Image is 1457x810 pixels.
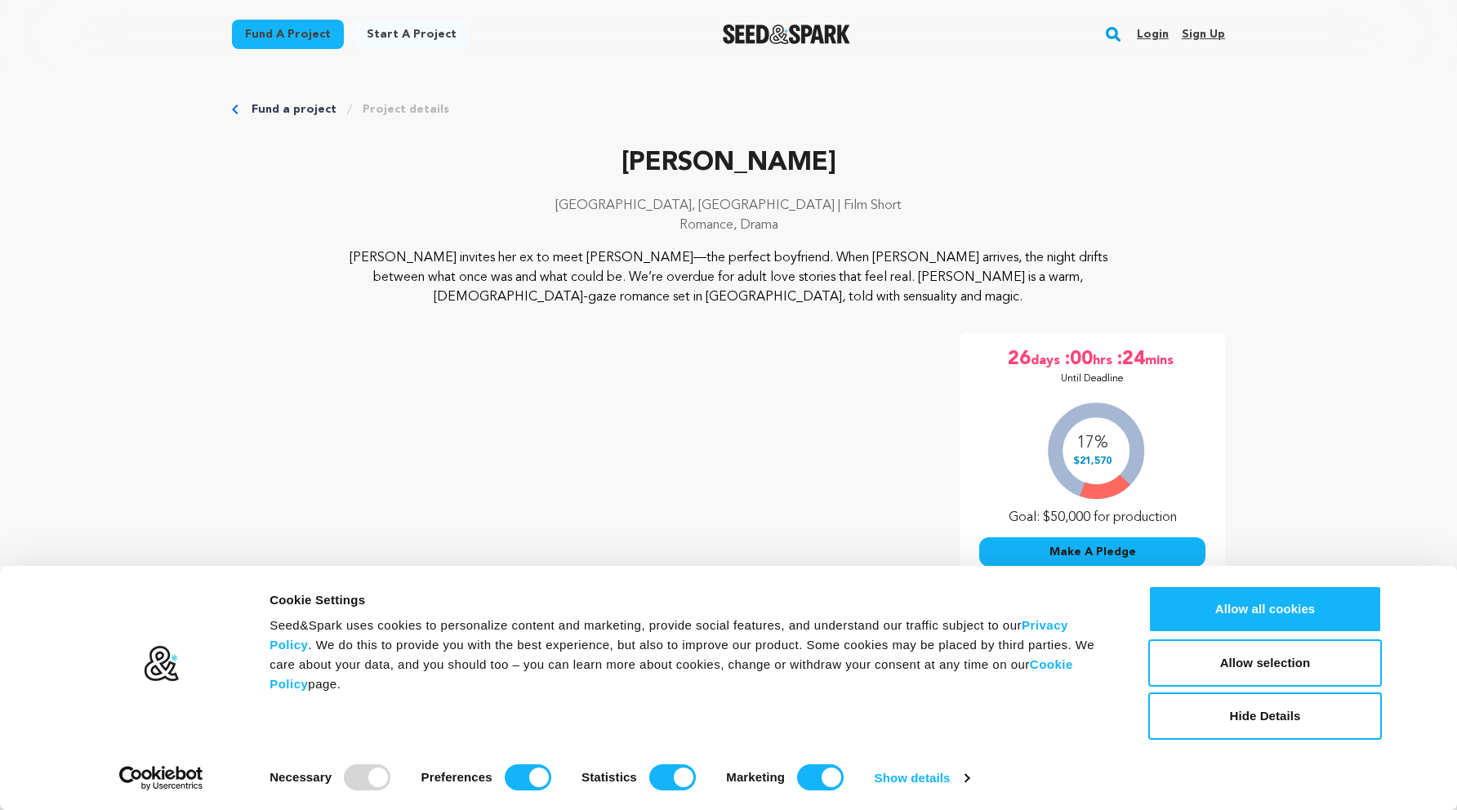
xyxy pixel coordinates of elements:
div: Cookie Settings [270,590,1112,610]
button: Allow all cookies [1148,585,1382,633]
span: days [1031,346,1063,372]
p: Until Deadline [1061,372,1124,385]
span: hrs [1093,346,1116,372]
a: Seed&Spark Homepage [723,24,851,44]
p: Romance, Drama [232,216,1225,235]
strong: Necessary [270,770,332,784]
p: [PERSON_NAME] [232,144,1225,183]
a: Login [1137,21,1169,47]
button: Make A Pledge [979,537,1205,567]
p: [PERSON_NAME] invites her ex to meet [PERSON_NAME]—the perfect boyfriend. When [PERSON_NAME] arri... [332,248,1126,307]
a: Usercentrics Cookiebot - opens in a new window [90,766,233,790]
div: Seed&Spark uses cookies to personalize content and marketing, provide social features, and unders... [270,616,1112,694]
button: Hide Details [1148,692,1382,740]
a: Sign up [1182,21,1225,47]
span: 26 [1008,346,1031,372]
a: Fund a project [232,20,344,49]
span: :00 [1063,346,1093,372]
div: Breadcrumb [232,101,1225,118]
span: mins [1145,346,1177,372]
a: Start a project [354,20,470,49]
a: Fund a project [252,101,336,118]
img: logo [143,645,180,683]
strong: Marketing [726,770,785,784]
p: [GEOGRAPHIC_DATA], [GEOGRAPHIC_DATA] | Film Short [232,196,1225,216]
span: :24 [1116,346,1145,372]
a: Privacy Policy [270,618,1068,652]
strong: Statistics [581,770,637,784]
button: Allow selection [1148,639,1382,687]
img: Seed&Spark Logo Dark Mode [723,24,851,44]
a: Project details [363,101,449,118]
strong: Preferences [421,770,492,784]
a: Show details [875,766,969,790]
